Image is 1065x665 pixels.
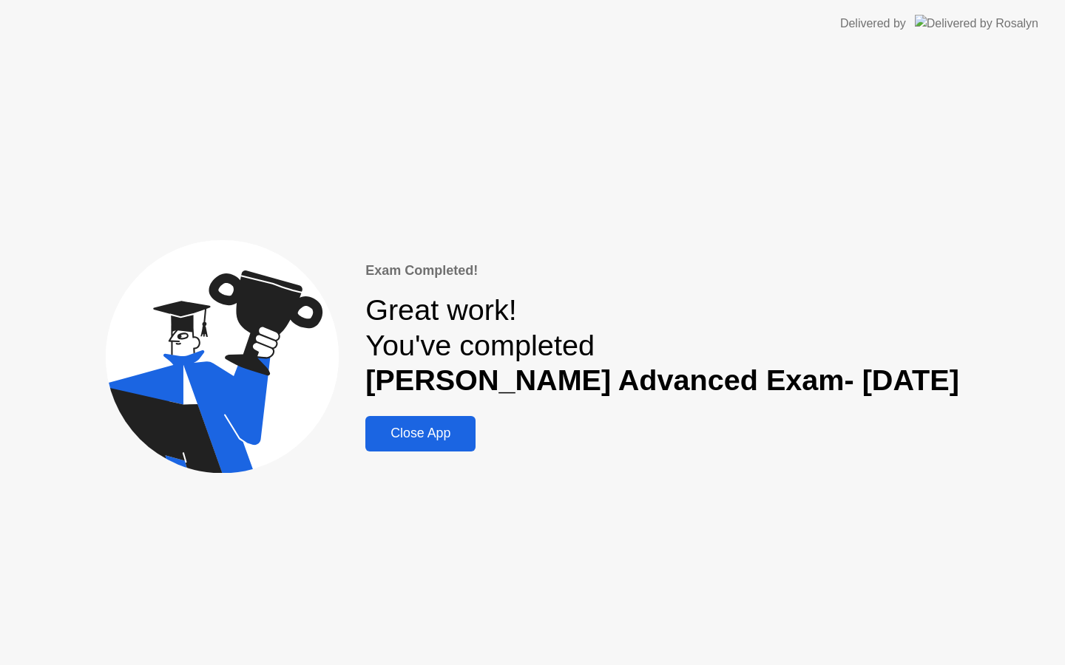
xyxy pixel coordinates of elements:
div: Close App [370,426,471,441]
img: Delivered by Rosalyn [915,15,1038,32]
div: Delivered by [840,15,906,33]
b: [PERSON_NAME] Advanced Exam- [DATE] [365,364,959,396]
div: Exam Completed! [365,261,959,281]
div: Great work! You've completed [365,293,959,398]
button: Close App [365,416,476,451]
